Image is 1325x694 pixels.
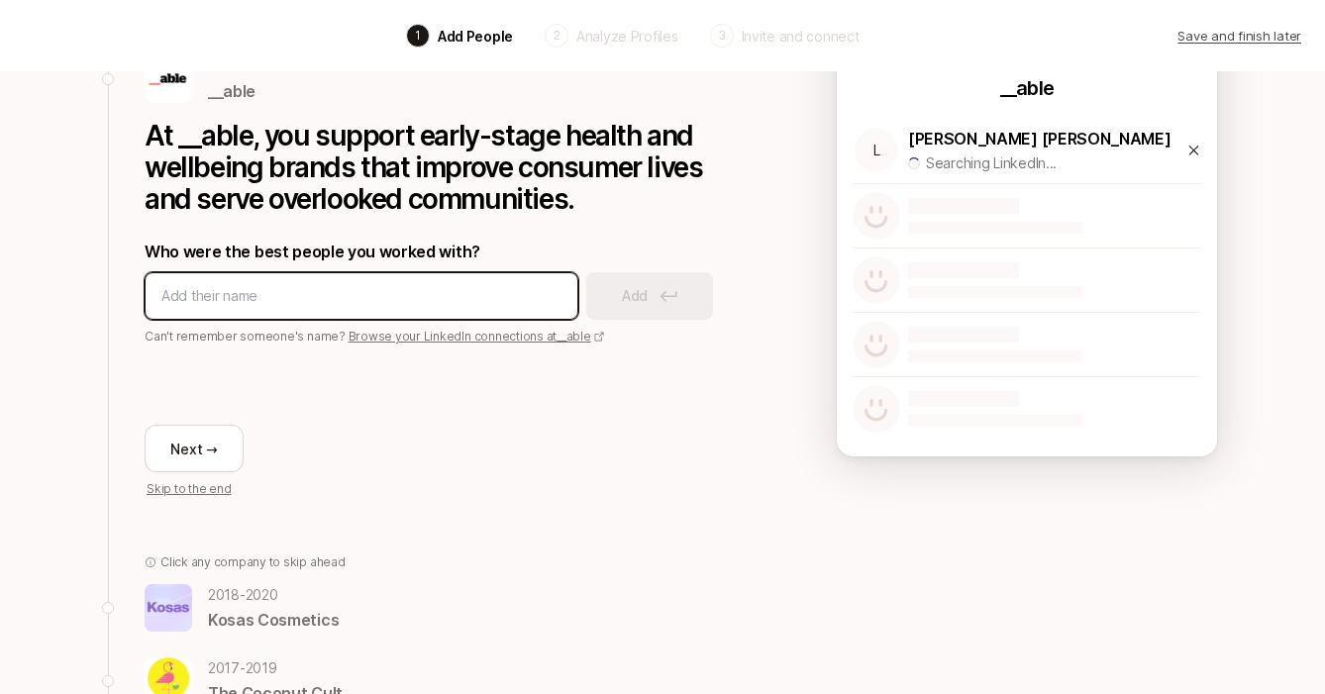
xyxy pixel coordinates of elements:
p: [PERSON_NAME] [PERSON_NAME] [908,126,1171,151]
p: Save and finish later [1177,26,1301,46]
p: __able [1000,74,1054,102]
p: Analyze Profiles [576,26,678,47]
input: Add their name [161,284,561,308]
p: 1 [415,27,421,45]
p: Skip to the end [147,480,231,498]
img: default-avatar.svg [853,192,900,240]
p: 2018 - 2020 [208,583,339,607]
p: 3 [718,27,726,45]
a: Browse your LinkedIn connections at__able [349,329,605,344]
p: 2017 - 2019 [208,656,343,680]
img: 8156d140_246d_4bfd_9a06_5685be38c1a3.jpg [145,584,192,632]
p: __able [208,78,278,104]
img: default-avatar.svg [853,321,900,368]
p: Kosas Cosmetics [208,607,339,633]
button: Next → [145,425,244,472]
img: default-avatar.svg [853,256,900,304]
p: L [873,139,880,162]
img: be243bb5_613f_46b4_8091_8df7e5d876c4.jpg [145,55,192,103]
p: Can't remember someone's name? [145,328,739,346]
p: At __able, you support early-stage health and wellbeing brands that improve consumer lives and se... [145,120,739,215]
img: default-avatar.svg [853,385,900,433]
p: Searching LinkedIn... [926,151,1057,175]
p: 2 [554,27,561,45]
p: Invite and connect [742,26,860,47]
p: Click any company to skip ahead [160,553,346,571]
p: Add People [438,26,513,47]
p: Who were the best people you worked with? [145,239,739,264]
